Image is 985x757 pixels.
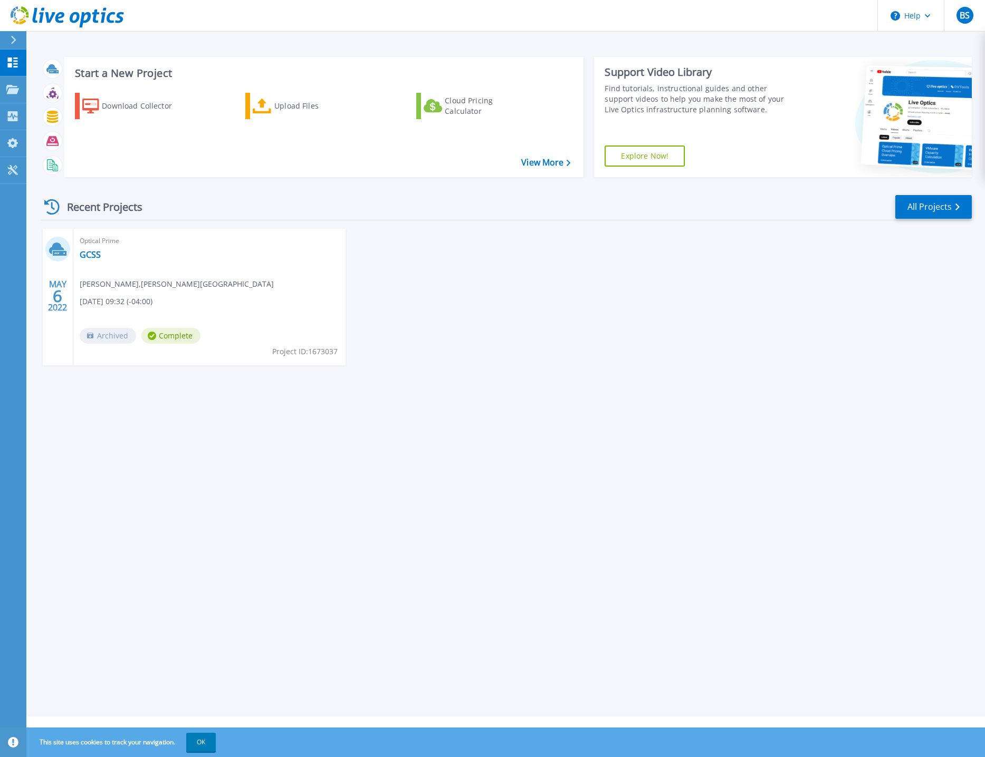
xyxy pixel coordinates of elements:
button: OK [186,733,216,752]
a: Cloud Pricing Calculator [416,93,534,119]
a: View More [521,158,570,168]
span: BS [960,11,970,20]
a: Upload Files [245,93,363,119]
div: Recent Projects [41,194,157,220]
span: This site uses cookies to track your navigation. [29,733,216,752]
a: All Projects [895,195,972,219]
div: Cloud Pricing Calculator [445,95,529,117]
a: GCSS [80,249,101,260]
div: MAY 2022 [47,277,68,315]
div: Find tutorials, instructional guides and other support videos to help you make the most of your L... [605,83,797,115]
a: Explore Now! [605,145,685,167]
a: Download Collector [75,93,193,119]
span: Optical Prime [80,235,339,247]
h3: Start a New Project [75,67,570,79]
span: Archived [80,328,136,344]
span: 6 [53,292,62,300]
span: [PERSON_NAME] , [PERSON_NAME][GEOGRAPHIC_DATA] [80,278,274,290]
span: [DATE] 09:32 (-04:00) [80,296,152,307]
div: Support Video Library [605,65,797,79]
span: Project ID: 1673037 [272,346,338,357]
div: Download Collector [102,95,186,117]
span: Complete [141,328,200,344]
div: Upload Files [274,95,359,117]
